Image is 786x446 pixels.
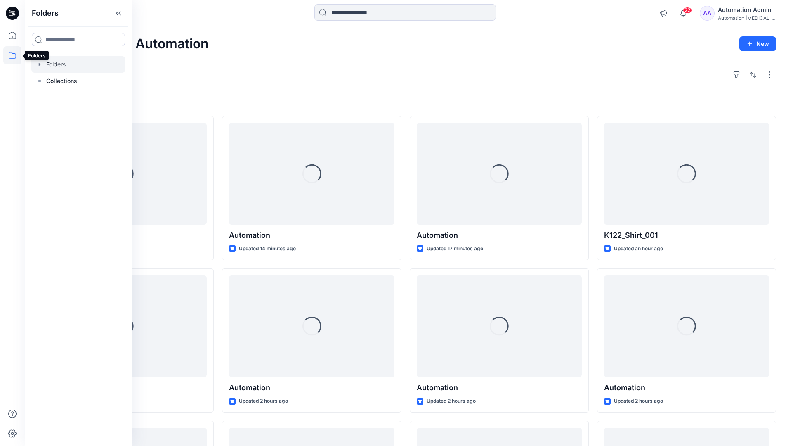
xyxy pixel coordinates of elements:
[427,397,476,406] p: Updated 2 hours ago
[718,5,776,15] div: Automation Admin
[417,382,582,394] p: Automation
[604,382,769,394] p: Automation
[683,7,692,14] span: 22
[35,98,776,108] h4: Styles
[239,397,288,406] p: Updated 2 hours ago
[239,244,296,253] p: Updated 14 minutes ago
[229,382,394,394] p: Automation
[700,6,715,21] div: AA
[46,76,77,86] p: Collections
[229,230,394,241] p: Automation
[739,36,776,51] button: New
[427,244,483,253] p: Updated 17 minutes ago
[614,397,663,406] p: Updated 2 hours ago
[718,15,776,21] div: Automation [MEDICAL_DATA]...
[614,244,663,253] p: Updated an hour ago
[604,230,769,241] p: K122_Shirt_001
[417,230,582,241] p: Automation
